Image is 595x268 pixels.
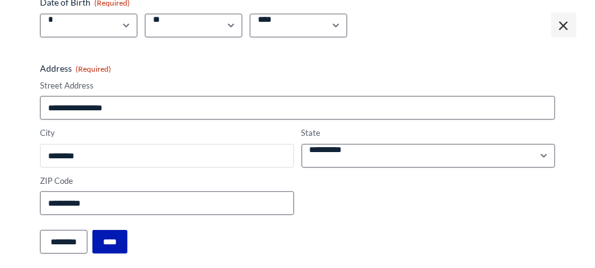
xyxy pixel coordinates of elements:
[40,80,555,92] label: Street Address
[40,62,111,75] legend: Address
[551,12,576,37] span: ×
[40,175,294,187] label: ZIP Code
[76,64,111,74] span: (Required)
[40,127,294,139] label: City
[302,127,556,139] label: State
